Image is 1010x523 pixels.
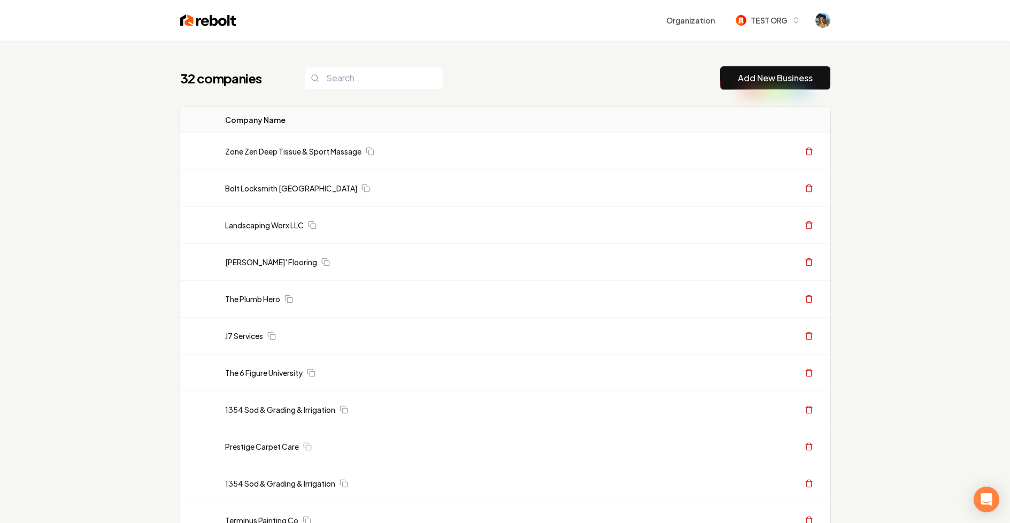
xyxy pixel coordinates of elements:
[815,13,830,28] img: Aditya Nair
[180,13,236,28] img: Rebolt Logo
[217,107,573,133] th: Company Name
[720,66,830,90] button: Add New Business
[225,404,335,415] a: 1354 Sod & Grading & Irrigation
[738,72,813,84] a: Add New Business
[180,70,283,87] h1: 32 companies
[974,487,999,512] div: Open Intercom Messenger
[225,441,299,452] a: Prestige Carpet Care
[225,146,361,157] a: Zone Zen Deep Tissue & Sport Massage
[751,15,787,26] span: TEST ORG
[660,11,721,30] button: Organization
[225,294,280,304] a: The Plumb Hero
[225,257,317,267] a: [PERSON_NAME]' Flooring
[225,330,263,341] a: J7 Services
[304,67,443,89] input: Search...
[225,478,335,489] a: 1354 Sod & Grading & Irrigation
[225,183,357,194] a: Bolt Locksmith [GEOGRAPHIC_DATA]
[736,15,746,26] img: TEST ORG
[225,220,304,230] a: Landscaping Worx LLC
[815,13,830,28] button: Open user button
[225,367,303,378] a: The 6 Figure University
